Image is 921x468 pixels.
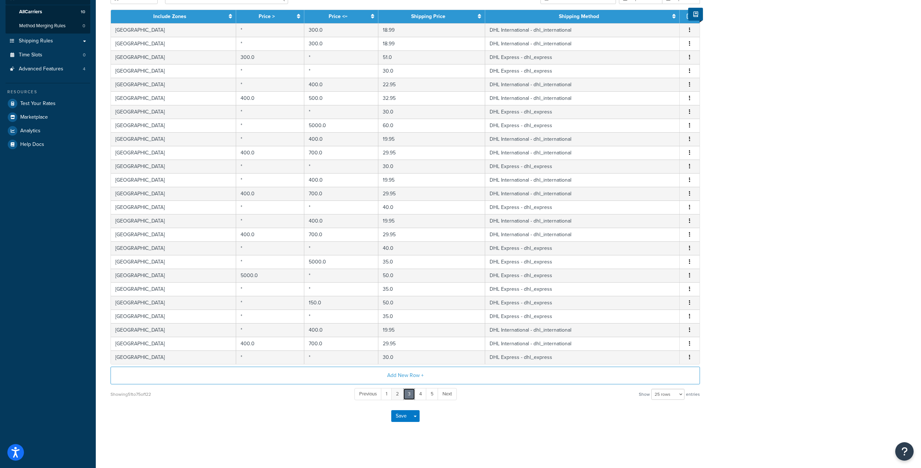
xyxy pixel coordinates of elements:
td: 35.0 [378,255,485,269]
td: DHL International - dhl_international [485,37,680,50]
td: [GEOGRAPHIC_DATA] [111,37,236,50]
a: 3 [403,388,415,400]
a: Shipping Price [411,13,445,20]
td: 700.0 [304,146,378,160]
td: 40.0 [378,241,485,255]
td: 500.0 [304,91,378,105]
button: Save [391,410,411,422]
span: Analytics [20,128,41,134]
td: 22.95 [378,78,485,91]
span: Time Slots [19,52,42,58]
a: Marketplace [6,111,90,124]
td: [GEOGRAPHIC_DATA] [111,132,236,146]
button: Open Resource Center [895,442,914,461]
td: 19.95 [378,323,485,337]
td: 40.0 [378,200,485,214]
td: 300.0 [304,37,378,50]
td: [GEOGRAPHIC_DATA] [111,64,236,78]
td: [GEOGRAPHIC_DATA] [111,282,236,296]
td: DHL Express - dhl_express [485,241,680,255]
td: [GEOGRAPHIC_DATA] [111,255,236,269]
td: 5000.0 [304,255,378,269]
td: 5000.0 [236,269,305,282]
td: 700.0 [304,337,378,350]
td: 18.99 [378,23,485,37]
td: DHL Express - dhl_express [485,160,680,173]
td: 18.99 [378,37,485,50]
td: [GEOGRAPHIC_DATA] [111,160,236,173]
td: DHL International - dhl_international [485,228,680,241]
td: [GEOGRAPHIC_DATA] [111,91,236,105]
td: 30.0 [378,105,485,119]
td: 51.0 [378,50,485,64]
td: [GEOGRAPHIC_DATA] [111,105,236,119]
td: [GEOGRAPHIC_DATA] [111,187,236,200]
td: 29.95 [378,337,485,350]
td: DHL International - dhl_international [485,187,680,200]
span: 0 [83,52,85,58]
td: 60.0 [378,119,485,132]
td: 400.0 [304,214,378,228]
span: Next [442,390,452,397]
td: [GEOGRAPHIC_DATA] [111,269,236,282]
td: DHL Express - dhl_express [485,282,680,296]
a: Next [438,388,457,400]
td: DHL Express - dhl_express [485,50,680,64]
td: [GEOGRAPHIC_DATA] [111,173,236,187]
td: DHL International - dhl_international [485,323,680,337]
td: 29.95 [378,146,485,160]
td: [GEOGRAPHIC_DATA] [111,241,236,255]
td: 35.0 [378,282,485,296]
td: 19.95 [378,132,485,146]
td: [GEOGRAPHIC_DATA] [111,228,236,241]
a: 2 [391,388,404,400]
a: Price <= [329,13,347,20]
td: [GEOGRAPHIC_DATA] [111,146,236,160]
td: [GEOGRAPHIC_DATA] [111,78,236,91]
li: Test Your Rates [6,97,90,110]
td: 400.0 [236,337,305,350]
a: Shipping Method [559,13,599,20]
td: 300.0 [304,23,378,37]
span: Advanced Features [19,66,63,72]
td: DHL Express - dhl_express [485,310,680,323]
div: Showing 51 to 75 of 122 [111,389,151,399]
td: 400.0 [236,228,305,241]
a: Help Docs [6,138,90,151]
a: 4 [414,388,427,400]
td: 400.0 [304,323,378,337]
span: 4 [83,66,85,72]
span: Method Merging Rules [19,23,66,29]
td: [GEOGRAPHIC_DATA] [111,296,236,310]
span: entries [686,389,700,399]
td: 29.95 [378,187,485,200]
td: DHL International - dhl_international [485,132,680,146]
td: 150.0 [304,296,378,310]
a: Time Slots0 [6,48,90,62]
td: 19.95 [378,214,485,228]
td: 19.95 [378,173,485,187]
span: Marketplace [20,114,48,121]
td: DHL Express - dhl_express [485,119,680,132]
a: Shipping Rules [6,34,90,48]
li: Method Merging Rules [6,19,90,33]
td: 700.0 [304,187,378,200]
td: 400.0 [236,187,305,200]
td: DHL Express - dhl_express [485,269,680,282]
td: DHL International - dhl_international [485,146,680,160]
td: [GEOGRAPHIC_DATA] [111,214,236,228]
td: 5000.0 [304,119,378,132]
li: Advanced Features [6,62,90,76]
a: Previous [354,388,382,400]
a: Price > [259,13,275,20]
a: AllCarriers10 [6,5,90,19]
a: Advanced Features4 [6,62,90,76]
td: 32.95 [378,91,485,105]
span: Help Docs [20,142,44,148]
td: 400.0 [304,132,378,146]
td: DHL Express - dhl_express [485,64,680,78]
td: DHL International - dhl_international [485,23,680,37]
td: 30.0 [378,160,485,173]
